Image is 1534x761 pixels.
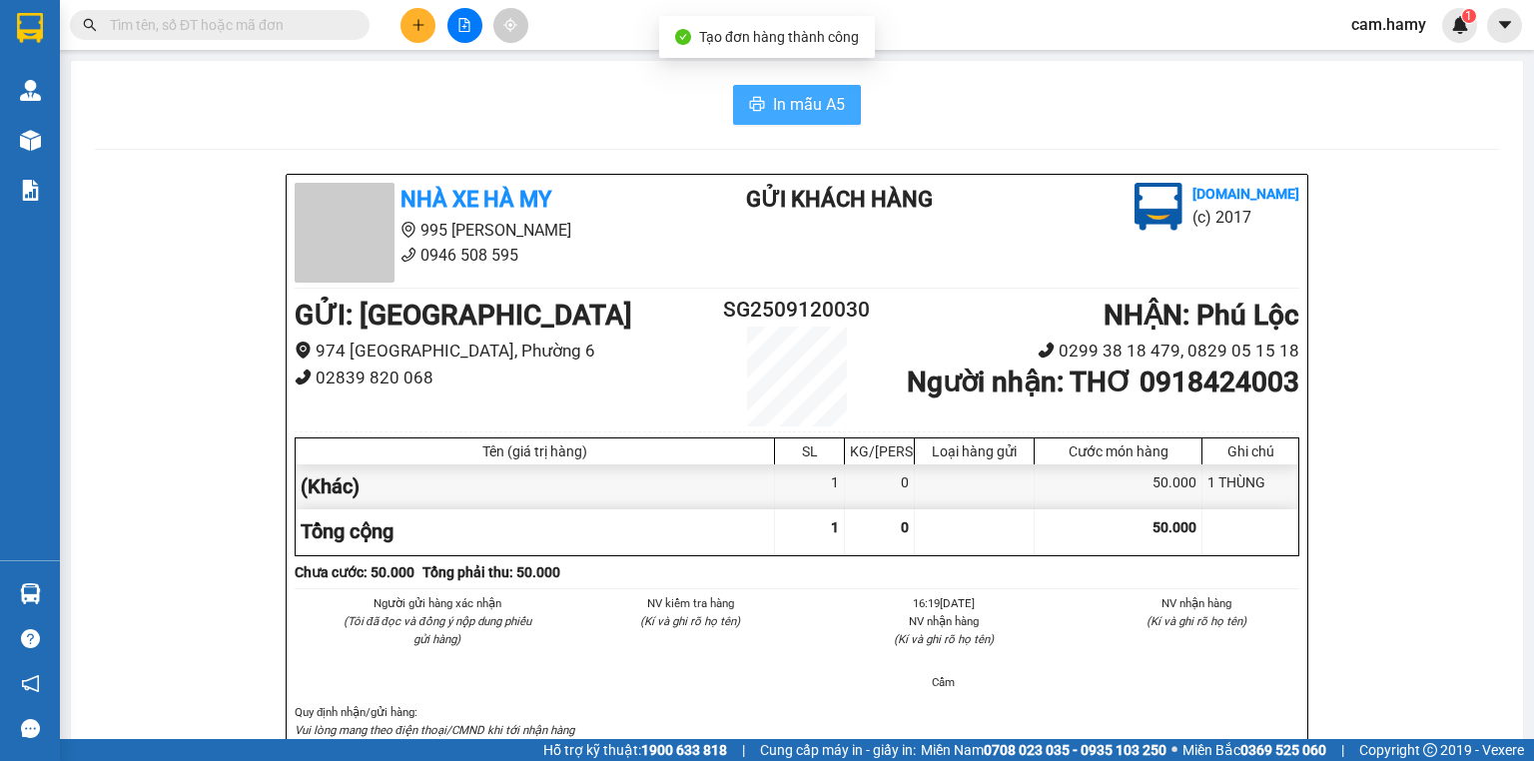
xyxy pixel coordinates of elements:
[400,8,435,43] button: plus
[301,519,393,543] span: Tổng cộng
[115,13,266,38] b: Nhà Xe Hà My
[699,29,859,45] span: Tạo đơn hàng thành công
[1040,443,1196,459] div: Cước món hàng
[1341,739,1344,761] span: |
[1038,342,1055,359] span: phone
[335,594,540,612] li: Người gửi hàng xác nhận
[295,342,312,359] span: environment
[1487,8,1522,43] button: caret-down
[1035,464,1202,509] div: 50.000
[742,739,745,761] span: |
[841,612,1047,630] li: NV nhận hàng
[1335,12,1442,37] span: cam.hamy
[773,92,845,117] span: In mẫu A5
[295,299,632,332] b: GỬI : [GEOGRAPHIC_DATA]
[831,519,839,535] span: 1
[921,739,1166,761] span: Miền Nam
[400,222,416,238] span: environment
[21,719,40,738] span: message
[845,464,915,509] div: 0
[400,247,416,263] span: phone
[1240,742,1326,758] strong: 0369 525 060
[295,338,713,365] li: 974 [GEOGRAPHIC_DATA], Phường 6
[543,739,727,761] span: Hỗ trợ kỹ thuật:
[83,18,97,32] span: search
[1152,519,1196,535] span: 50.000
[841,594,1047,612] li: 16:19[DATE]
[881,338,1299,365] li: 0299 38 18 479, 0829 05 15 18
[295,365,713,391] li: 02839 820 068
[901,519,909,535] span: 0
[9,44,381,69] li: 995 [PERSON_NAME]
[640,614,740,628] i: (Kí và ghi rõ họ tên)
[447,8,482,43] button: file-add
[588,594,794,612] li: NV kiểm tra hàng
[894,632,994,646] i: (Kí và ghi rõ họ tên)
[295,369,312,385] span: phone
[344,614,531,646] i: (Tôi đã đọc và đồng ý nộp dung phiếu gửi hàng)
[21,674,40,693] span: notification
[296,464,775,509] div: (Khác)
[295,723,574,737] i: Vui lòng mang theo điện thoại/CMND khi tới nhận hàng
[1171,746,1177,754] span: ⚪️
[1095,594,1300,612] li: NV nhận hàng
[713,294,881,327] h2: SG2509120030
[115,73,131,89] span: phone
[746,187,933,212] b: Gửi khách hàng
[1202,464,1298,509] div: 1 THÙNG
[733,85,861,125] button: printerIn mẫu A5
[295,564,414,580] b: Chưa cước : 50.000
[9,69,381,94] li: 0946 508 595
[780,443,839,459] div: SL
[422,564,560,580] b: Tổng phải thu: 50.000
[775,464,845,509] div: 1
[17,13,43,43] img: logo-vxr
[1104,299,1299,332] b: NHẬN : Phú Lộc
[20,583,41,604] img: warehouse-icon
[850,443,909,459] div: KG/[PERSON_NAME]
[675,29,691,45] span: check-circle
[1192,205,1299,230] li: (c) 2017
[1192,186,1299,202] b: [DOMAIN_NAME]
[1182,739,1326,761] span: Miền Bắc
[1451,16,1469,34] img: icon-new-feature
[920,443,1029,459] div: Loại hàng gửi
[984,742,1166,758] strong: 0708 023 035 - 0935 103 250
[301,443,769,459] div: Tên (giá trị hàng)
[1462,9,1476,23] sup: 1
[20,130,41,151] img: warehouse-icon
[1207,443,1293,459] div: Ghi chú
[115,48,131,64] span: environment
[841,673,1047,691] li: Cẩm
[457,18,471,32] span: file-add
[9,125,347,158] b: GỬI : [GEOGRAPHIC_DATA]
[1135,183,1182,231] img: logo.jpg
[400,187,551,212] b: Nhà Xe Hà My
[295,218,666,243] li: 995 [PERSON_NAME]
[411,18,425,32] span: plus
[907,366,1299,398] b: Người nhận : THƠ 0918424003
[1496,16,1514,34] span: caret-down
[21,629,40,648] span: question-circle
[20,80,41,101] img: warehouse-icon
[110,14,346,36] input: Tìm tên, số ĐT hoặc mã đơn
[760,739,916,761] span: Cung cấp máy in - giấy in:
[641,742,727,758] strong: 1900 633 818
[20,180,41,201] img: solution-icon
[1423,743,1437,757] span: copyright
[493,8,528,43] button: aim
[295,243,666,268] li: 0946 508 595
[503,18,517,32] span: aim
[1465,9,1472,23] span: 1
[1147,614,1246,628] i: (Kí và ghi rõ họ tên)
[749,96,765,115] span: printer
